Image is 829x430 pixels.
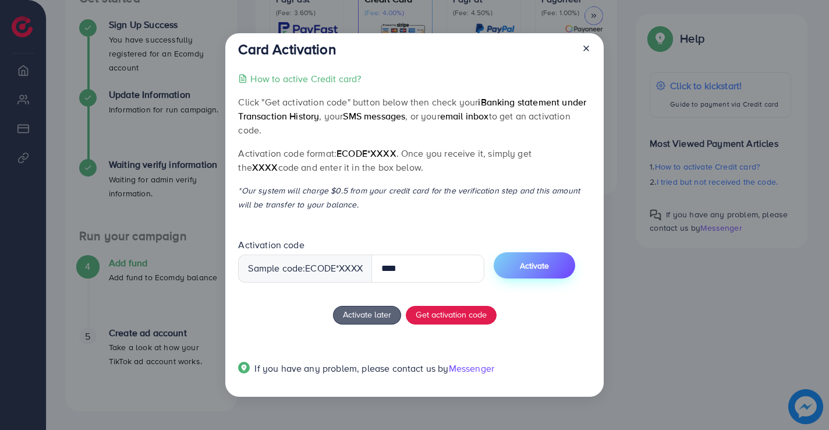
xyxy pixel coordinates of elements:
span: SMS messages [343,110,405,122]
span: XXXX [252,161,278,174]
span: iBanking statement under Transaction History [238,96,586,122]
button: Get activation code [406,306,497,325]
p: *Our system will charge $0.5 from your credit card for the verification step and this amount will... [238,184,590,212]
h3: Card Activation [238,41,335,58]
button: Activate later [333,306,401,325]
label: Activation code [238,238,304,252]
span: email inbox [440,110,489,122]
p: Activation code format: . Once you receive it, simply get the code and enter it in the box below. [238,146,590,174]
button: Activate [494,252,575,279]
span: Get activation code [416,308,487,320]
p: How to active Credit card? [250,72,361,86]
div: Sample code: *XXXX [238,255,372,283]
span: Activate [520,260,549,272]
span: Activate later [343,308,391,320]
span: If you have any problem, please contact us by [254,362,448,375]
span: ecode*XXXX [336,147,396,160]
img: Popup guide [238,362,250,373]
span: ecode [305,262,336,275]
p: Click "Get activation code" button below then check your , your , or your to get an activation code. [238,95,590,137]
span: Messenger [449,362,494,375]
